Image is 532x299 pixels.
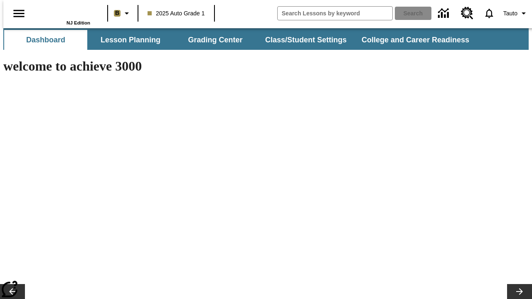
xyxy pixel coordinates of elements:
button: Boost Class color is light brown. Change class color [111,6,135,21]
span: B [115,8,119,18]
button: Grading Center [174,30,257,50]
a: Resource Center, Will open in new tab [456,2,478,25]
button: Dashboard [4,30,87,50]
a: Notifications [478,2,500,24]
button: Profile/Settings [500,6,532,21]
button: College and Career Readiness [355,30,476,50]
button: Lesson Planning [89,30,172,50]
button: Lesson carousel, Next [507,284,532,299]
div: SubNavbar [3,28,529,50]
a: Home [36,4,90,20]
h1: welcome to achieve 3000 [3,59,362,74]
span: 2025 Auto Grade 1 [148,9,205,18]
button: Open side menu [7,1,31,26]
input: search field [278,7,392,20]
button: Class/Student Settings [259,30,353,50]
span: NJ Edition [66,20,90,25]
div: Home [36,3,90,25]
a: Data Center [433,2,456,25]
div: SubNavbar [3,30,477,50]
span: Tauto [503,9,517,18]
